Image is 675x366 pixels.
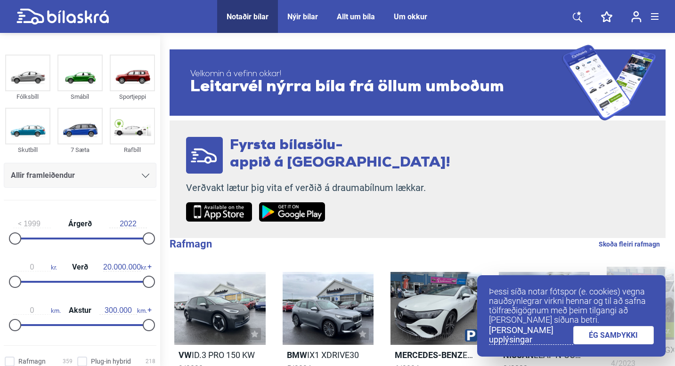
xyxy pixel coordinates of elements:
span: Fyrsta bílasölu- appið á [GEOGRAPHIC_DATA]! [230,138,450,170]
a: Notaðir bílar [227,12,268,21]
img: user-login.svg [631,11,642,23]
p: Verðvakt lætur þig vita ef verðið á draumabílnum lækkar. [186,182,450,194]
span: Leitarvél nýrra bíla frá öllum umboðum [190,79,562,96]
h2: IX1 XDRIVE30 [283,350,374,360]
div: 7 Sæta [57,144,103,155]
div: Rafbíll [110,144,155,155]
b: VW [179,350,192,360]
a: Um okkur [394,12,427,21]
a: [PERSON_NAME] upplýsingar [489,326,573,345]
div: Sportjeppi [110,91,155,102]
a: Skoða fleiri rafmagn [599,238,660,250]
span: Allir framleiðendur [11,169,75,182]
b: Mercedes-Benz [395,350,463,360]
span: kr. [663,326,671,335]
span: Verð [70,263,90,271]
p: Þessi síða notar fótspor (e. cookies) vegna nauðsynlegrar virkni hennar og til að safna tölfræðig... [489,287,654,325]
span: km. [99,306,147,315]
a: Nýir bílar [287,12,318,21]
div: Smábíl [57,91,103,102]
span: km. [13,306,61,315]
span: Akstur [66,307,94,314]
div: Skutbíll [5,144,50,155]
span: kr. [13,263,57,271]
div: Fólksbíll [5,91,50,102]
a: Allt um bíla [337,12,375,21]
b: Rafmagn [170,238,212,250]
a: Velkomin á vefinn okkar!Leitarvél nýrra bíla frá öllum umboðum [170,45,666,120]
a: ÉG SAMÞYKKI [573,326,654,344]
b: BMW [287,350,307,360]
h2: EQE 300 PROGRESSIVE [390,350,482,360]
h2: ID.3 PRO 150 KW [174,350,266,360]
span: kr. [103,263,147,271]
span: Árgerð [66,220,94,228]
span: Velkomin á vefinn okkar! [190,70,562,79]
